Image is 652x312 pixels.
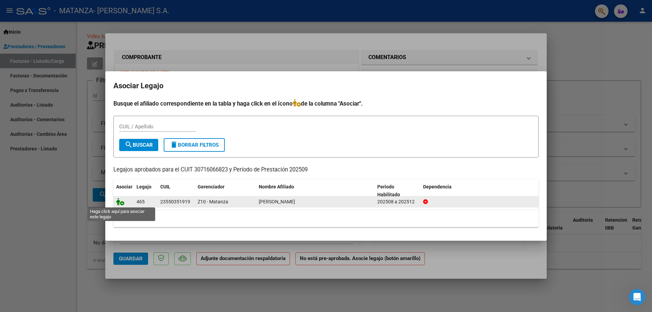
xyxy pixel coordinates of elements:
mat-icon: search [125,141,133,149]
p: Legajos aprobados para el CUIT 30716066823 y Período de Prestación 202509 [113,166,539,174]
datatable-header-cell: Nombre Afiliado [256,180,375,202]
datatable-header-cell: Dependencia [420,180,539,202]
h4: Busque el afiliado correspondiente en la tabla y haga click en el ícono de la columna "Asociar". [113,99,539,108]
div: 202508 a 202512 [377,198,418,206]
span: CUIL [160,184,170,189]
span: Z10 - Matanza [198,199,228,204]
span: Gerenciador [198,184,224,189]
button: Borrar Filtros [164,138,225,152]
datatable-header-cell: Asociar [113,180,134,202]
span: Asociar [116,184,132,189]
span: Periodo Habilitado [377,184,400,197]
div: 23550351919 [160,198,190,206]
span: Nombre Afiliado [259,184,294,189]
button: Buscar [119,139,158,151]
span: Dependencia [423,184,452,189]
datatable-header-cell: CUIL [158,180,195,202]
datatable-header-cell: Gerenciador [195,180,256,202]
span: 465 [137,199,145,204]
span: Legajo [137,184,151,189]
div: 1 registros [113,210,539,227]
datatable-header-cell: Legajo [134,180,158,202]
mat-icon: delete [170,141,178,149]
iframe: Intercom live chat [629,289,645,305]
span: ORTIZ BRUNO VALENTIN [259,199,295,204]
span: Borrar Filtros [170,142,219,148]
span: Buscar [125,142,153,148]
h2: Asociar Legajo [113,79,539,92]
datatable-header-cell: Periodo Habilitado [375,180,420,202]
